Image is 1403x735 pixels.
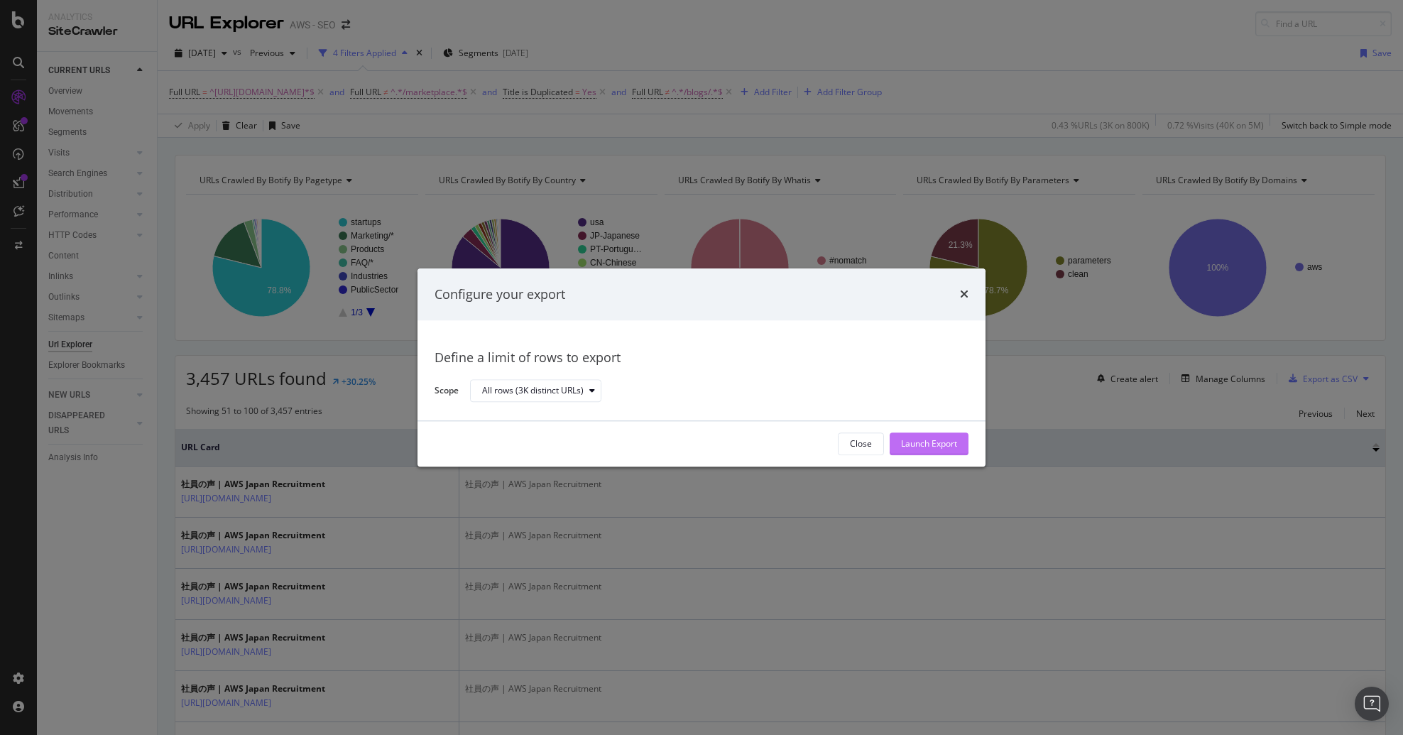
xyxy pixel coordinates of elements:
[890,432,968,455] button: Launch Export
[838,432,884,455] button: Close
[850,438,872,450] div: Close
[435,349,968,368] div: Define a limit of rows to export
[960,285,968,304] div: times
[435,384,459,400] label: Scope
[417,268,986,467] div: modal
[482,387,584,396] div: All rows (3K distinct URLs)
[470,380,601,403] button: All rows (3K distinct URLs)
[435,285,565,304] div: Configure your export
[901,438,957,450] div: Launch Export
[1355,687,1389,721] div: Open Intercom Messenger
